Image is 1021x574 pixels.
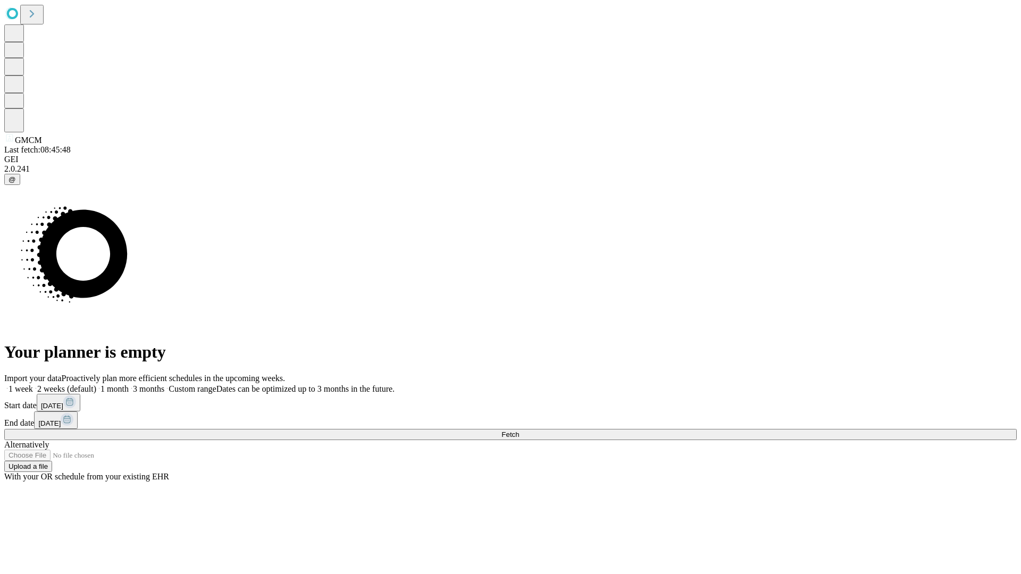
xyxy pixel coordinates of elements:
[4,342,1017,362] h1: Your planner is empty
[38,419,61,427] span: [DATE]
[37,394,80,411] button: [DATE]
[9,175,16,183] span: @
[216,384,395,393] span: Dates can be optimized up to 3 months in the future.
[4,164,1017,174] div: 2.0.241
[4,394,1017,411] div: Start date
[15,136,42,145] span: GMCM
[501,430,519,438] span: Fetch
[4,145,71,154] span: Last fetch: 08:45:48
[4,429,1017,440] button: Fetch
[4,461,52,472] button: Upload a file
[4,411,1017,429] div: End date
[4,374,62,383] span: Import your data
[34,411,78,429] button: [DATE]
[41,402,63,410] span: [DATE]
[4,155,1017,164] div: GEI
[37,384,96,393] span: 2 weeks (default)
[9,384,33,393] span: 1 week
[4,472,169,481] span: With your OR schedule from your existing EHR
[133,384,164,393] span: 3 months
[4,440,49,449] span: Alternatively
[101,384,129,393] span: 1 month
[169,384,216,393] span: Custom range
[62,374,285,383] span: Proactively plan more efficient schedules in the upcoming weeks.
[4,174,20,185] button: @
